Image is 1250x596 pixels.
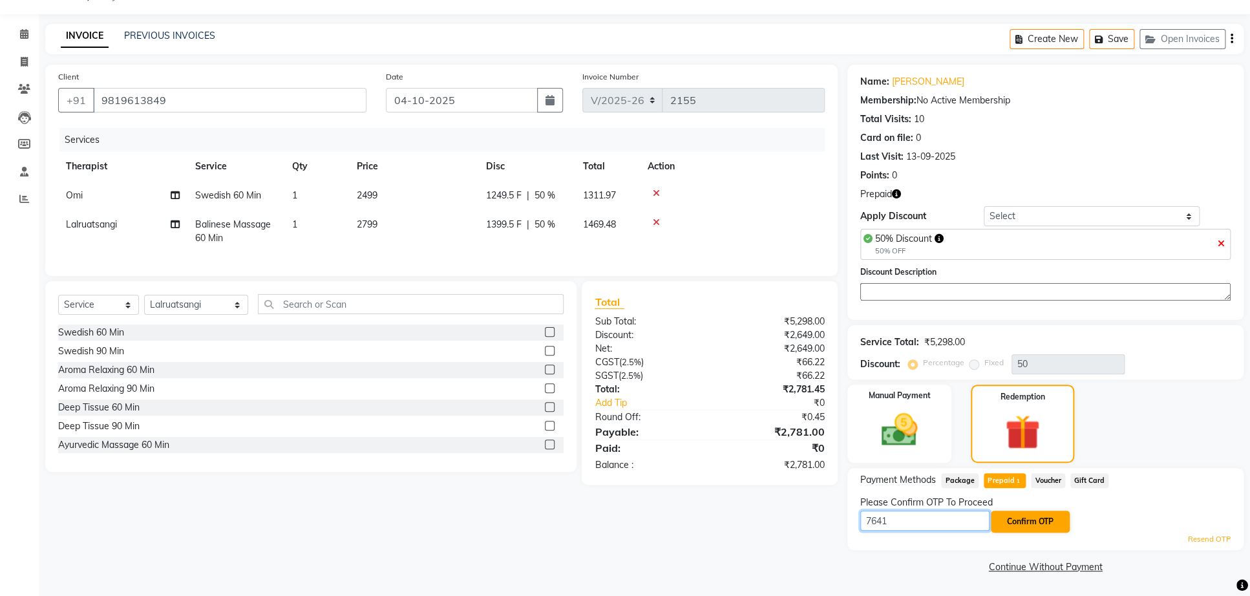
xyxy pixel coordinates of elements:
[710,315,834,328] div: ₹5,298.00
[1139,29,1225,49] button: Open Invoices
[892,169,897,182] div: 0
[984,357,1004,368] label: Fixed
[582,71,639,83] label: Invoice Number
[58,382,154,396] div: Aroma Relaxing 90 Min
[585,410,710,424] div: Round Off:
[535,218,555,231] span: 50 %
[585,440,710,456] div: Paid:
[58,88,94,112] button: +91
[860,209,984,223] div: Apply Discount
[58,420,140,433] div: Deep Tissue 90 Min
[66,189,83,201] span: Omi
[486,189,522,202] span: 1249.5 F
[640,152,825,181] th: Action
[595,370,618,381] span: SGST
[875,246,944,257] div: 50% OFF
[860,266,937,278] label: Discount Description
[923,357,964,368] label: Percentage
[486,218,522,231] span: 1399.5 F
[710,440,834,456] div: ₹0
[349,152,478,181] th: Price
[875,233,932,244] span: 50% Discount
[58,401,140,414] div: Deep Tissue 60 Min
[1070,473,1109,488] span: Gift Card
[357,189,377,201] span: 2499
[1014,478,1021,485] span: 1
[860,75,889,89] div: Name:
[924,335,965,349] div: ₹5,298.00
[991,511,1070,533] button: Confirm OTP
[585,315,710,328] div: Sub Total:
[595,356,619,368] span: CGST
[710,369,834,383] div: ₹66.22
[585,383,710,396] div: Total:
[124,30,215,41] a: PREVIOUS INVOICES
[527,189,529,202] span: |
[187,152,284,181] th: Service
[870,409,929,451] img: _cash.svg
[1031,473,1065,488] span: Voucher
[386,71,403,83] label: Date
[621,357,641,367] span: 2.5%
[583,218,616,230] span: 1469.48
[710,383,834,396] div: ₹2,781.45
[585,396,730,410] a: Add Tip
[58,363,154,377] div: Aroma Relaxing 60 Min
[860,112,911,126] div: Total Visits:
[941,473,979,488] span: Package
[860,131,913,145] div: Card on file:
[585,458,710,472] div: Balance :
[527,218,529,231] span: |
[710,410,834,424] div: ₹0.45
[478,152,575,181] th: Disc
[292,218,297,230] span: 1
[730,396,834,410] div: ₹0
[93,88,366,112] input: Search by Name/Mobile/Email/Code
[292,189,297,201] span: 1
[59,128,834,152] div: Services
[868,390,930,401] label: Manual Payment
[58,345,124,358] div: Swedish 90 Min
[585,424,710,440] div: Payable:
[1089,29,1134,49] button: Save
[620,370,640,381] span: 2.5%
[535,189,555,202] span: 50 %
[914,112,924,126] div: 10
[860,94,1231,107] div: No Active Membership
[984,473,1026,488] span: Prepaid
[58,326,124,339] div: Swedish 60 Min
[860,169,889,182] div: Points:
[994,410,1051,454] img: _gift.svg
[195,189,261,201] span: Swedish 60 Min
[61,25,109,48] a: INVOICE
[1001,391,1045,403] label: Redemption
[1188,534,1231,545] a: Resend OTP
[860,94,916,107] div: Membership:
[710,458,834,472] div: ₹2,781.00
[585,328,710,342] div: Discount:
[710,424,834,440] div: ₹2,781.00
[58,71,79,83] label: Client
[710,342,834,356] div: ₹2,649.00
[58,152,187,181] th: Therapist
[583,189,616,201] span: 1311.97
[860,496,1231,509] div: Please Confirm OTP To Proceed
[710,328,834,342] div: ₹2,649.00
[860,511,990,531] input: Enter OTP
[258,294,564,314] input: Search or Scan
[916,131,921,145] div: 0
[850,560,1241,574] a: Continue Without Payment
[860,150,904,164] div: Last Visit:
[585,356,710,369] div: ( )
[860,335,919,349] div: Service Total:
[284,152,349,181] th: Qty
[710,356,834,369] div: ₹66.22
[58,438,169,452] div: Ayurvedic Massage 60 Min
[906,150,955,164] div: 13-09-2025
[892,75,964,89] a: [PERSON_NAME]
[860,357,900,371] div: Discount:
[357,218,377,230] span: 2799
[860,187,892,201] span: Prepaid
[585,342,710,356] div: Net:
[1010,29,1084,49] button: Create New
